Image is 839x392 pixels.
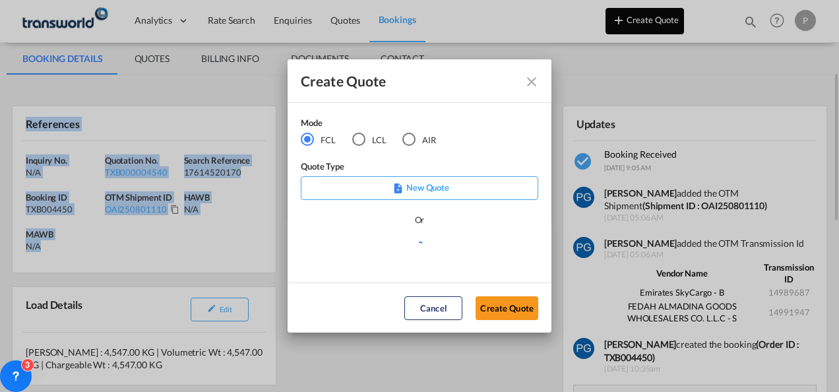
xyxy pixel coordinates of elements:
div: Create Quote [301,73,514,89]
md-dialog: Create QuoteModeFCL LCLAIR ... [288,59,551,333]
button: Close dialog [518,69,542,92]
body: Editor, editor4 [13,13,229,27]
md-radio-button: LCL [352,133,387,147]
div: Mode [301,116,452,133]
button: Cancel [404,296,462,320]
div: Quote Type [301,160,538,176]
p: New Quote [305,181,534,194]
md-icon: Close dialog [524,74,540,90]
div: New Quote [301,176,538,200]
div: Or [415,213,425,226]
md-radio-button: AIR [402,133,436,147]
button: Create Quote [476,296,538,320]
md-radio-button: FCL [301,133,336,147]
